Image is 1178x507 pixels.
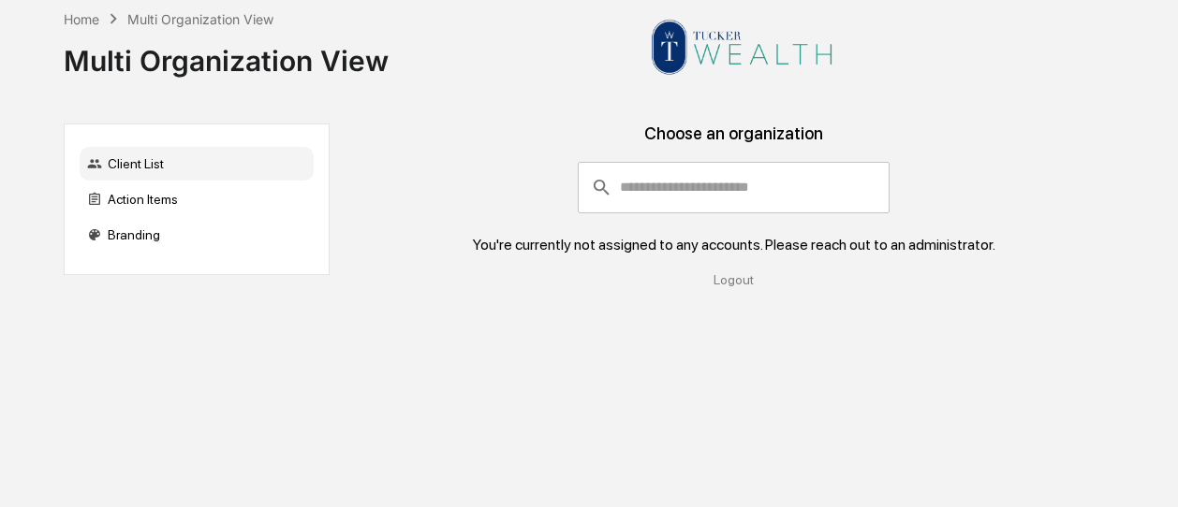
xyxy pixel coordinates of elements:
[64,11,99,27] div: Home
[578,162,890,212] div: consultant-dashboard__filter-organizations-search-bar
[649,16,836,79] img: Tucker Asset Management LLC
[127,11,273,27] div: Multi Organization View
[80,182,314,216] div: Action Items
[345,272,1124,287] div: Logout
[345,123,1124,162] div: Choose an organization
[80,147,314,181] div: Client List
[473,236,995,253] div: You're currently not assigned to any accounts. Please reach out to an administrator.
[80,218,314,252] div: Branding
[64,29,389,78] div: Multi Organization View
